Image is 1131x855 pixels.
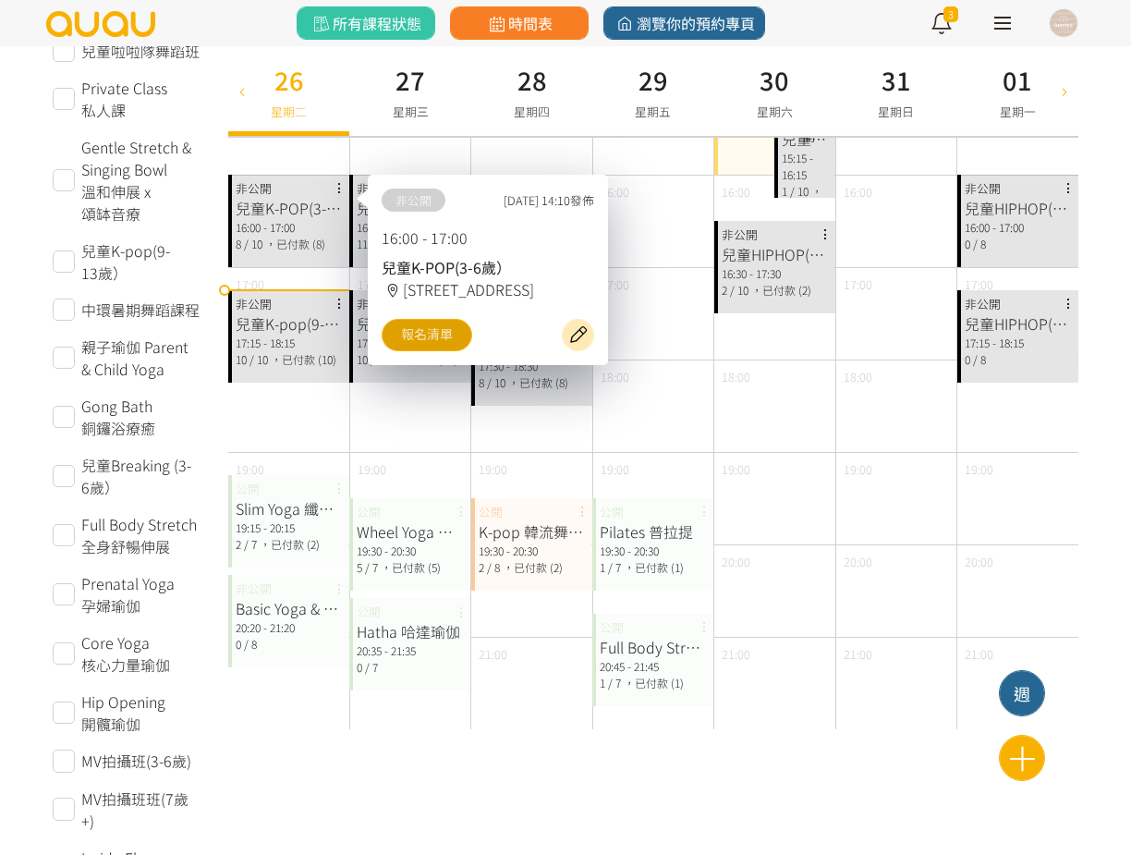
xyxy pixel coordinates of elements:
span: 19:00 [844,460,872,478]
img: logo.svg [44,11,157,37]
div: 兒童HIPHOP(3-6歲) [782,128,828,150]
span: ，已付款 (1) [624,559,684,575]
span: 8 [236,236,241,251]
span: ，已付款 (2) [751,282,811,298]
div: Full Body Stretch 全身舒暢伸展 [600,636,706,658]
span: 5 [357,559,362,575]
span: 20:00 [722,553,750,570]
div: Basic Yoga & Stretch 基礎瑜伽及伸展 [236,597,342,619]
h3: 28 [514,61,550,99]
span: 18:00 [722,368,750,385]
span: Gentle Stretch & Singing Bowl 溫和伸展 x 頌缽音療 [81,136,201,225]
span: 21:00 [965,645,993,663]
span: ，已付款 (1) [624,675,684,690]
span: / 7 [365,559,378,575]
span: Prenatal Yoga 孕婦瑜伽 [81,572,201,617]
div: 17:30 - 18:30 [479,358,585,374]
span: 16:00 [722,183,750,201]
span: 星期四 [514,103,550,120]
span: 瀏覽你的預約專頁 [614,12,755,34]
span: / 7 [244,536,257,552]
span: ，已付款 (2) [260,536,320,552]
span: 1 [600,559,605,575]
span: 親子瑜伽 Parent & Child Yoga [81,336,201,380]
span: Gong Bath 銅鑼浴療癒 [81,395,201,439]
span: 星期日 [878,103,914,120]
a: 瀏覽你的預約專頁 [603,6,765,40]
span: ，已付款 (10) [392,351,457,367]
span: 21:00 [844,645,872,663]
span: ，已付款 (5) [381,559,441,575]
div: Hatha 哈達瑜伽 [357,620,463,642]
span: 17:00 [965,275,993,293]
span: 星期六 [757,103,793,120]
span: 時間表 [485,12,553,34]
span: 19:00 [601,460,629,478]
span: 星期三 [393,103,429,120]
span: / 7 [608,675,621,690]
p: 16:00 - 17:00 [382,226,594,249]
h3: 26 [271,61,307,99]
span: Private Class 私人課 [81,77,201,121]
div: 17:15 - 18:15 [236,335,342,351]
span: 21:00 [479,645,507,663]
div: 19:30 - 20:30 [357,543,463,559]
a: 報名清單 [382,319,472,351]
span: 16:00 [844,183,872,201]
span: 兒童Breaking (3-6歲） [81,454,201,498]
span: 17:00 [236,275,264,293]
span: ，已付款 (8) [265,236,325,251]
div: 兒童HIPHOP(3-6歲) [965,197,1071,219]
span: 兒童K-pop(9-13歲） [81,239,201,284]
span: 2 [479,559,484,575]
span: 19:00 [358,460,386,478]
a: 所有課程狀態 [297,6,435,40]
span: MV拍攝班班(7歲+) [81,788,201,832]
span: 星期二 [271,103,307,120]
span: 非公開 [382,189,445,212]
div: 15:15 - 16:15 [782,150,828,183]
div: 19:15 - 20:15 [236,519,342,536]
div: [STREET_ADDRESS] [382,278,594,300]
span: 18:00 [844,368,872,385]
div: K-pop 韓流舞蹈班(基礎) [479,520,585,543]
span: 1 [782,183,787,199]
span: 21:00 [722,645,750,663]
div: Pilates 普拉提 [600,520,706,543]
a: 時間表 [450,6,589,40]
span: / 8 [244,636,257,652]
span: ，已付款 (10) [271,351,336,367]
span: 0 [236,636,241,652]
span: / 8 [973,236,986,251]
span: / 8 [487,559,500,575]
span: 19:00 [479,460,507,478]
div: 兒童HIPHOP(7-12歲) [722,243,828,265]
span: / 7 [608,559,621,575]
h3: 27 [393,61,429,99]
div: 週 [1000,681,1044,706]
span: 1 [600,675,605,690]
span: 19:00 [722,460,750,478]
div: Slim Yoga 纖體瑜珈 [236,497,342,519]
h3: 30 [757,61,793,99]
span: 所有課程狀態 [310,12,421,34]
span: 兒童啦啦隊舞蹈班 [81,40,200,62]
span: / 7 [365,659,378,675]
span: / 10 [730,282,748,298]
span: 星期五 [635,103,671,120]
span: 10 [357,351,368,367]
span: 3 [943,6,958,22]
span: 19:00 [236,460,264,478]
div: 兒童K-pop(9-13歲） [236,312,342,335]
div: 19:30 - 20:30 [479,543,585,559]
span: Core Yoga 核心力量瑜伽 [81,631,201,676]
div: 19:30 - 20:30 [600,543,706,559]
h3: 29 [635,61,671,99]
span: 20:00 [965,553,993,570]
h3: 31 [878,61,914,99]
div: Wheel Yoga 輪瑜伽 [357,520,463,543]
div: 兒童HIPHOP(7-12歲) [965,312,1071,335]
span: Hip Opening 開髖瑜伽 [81,690,201,735]
span: 0 [357,659,362,675]
h3: 01 [1000,61,1036,99]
